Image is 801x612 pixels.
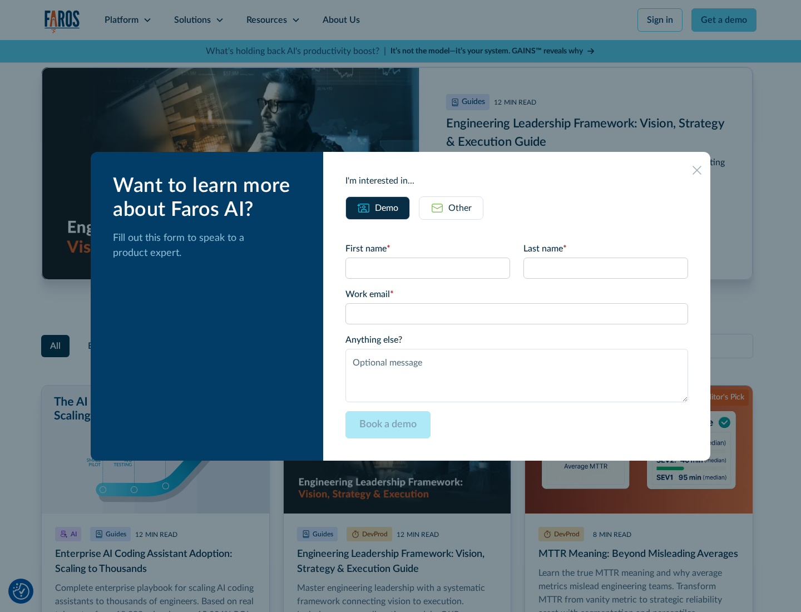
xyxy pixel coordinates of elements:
input: Book a demo [345,411,431,438]
div: Other [448,201,472,215]
label: Work email [345,288,688,301]
label: Last name [523,242,688,255]
p: Fill out this form to speak to a product expert. [113,231,305,261]
form: Email Form [345,242,688,438]
div: Want to learn more about Faros AI? [113,174,305,222]
label: First name [345,242,510,255]
label: Anything else? [345,333,688,347]
div: Demo [375,201,398,215]
div: I'm interested in... [345,174,688,187]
